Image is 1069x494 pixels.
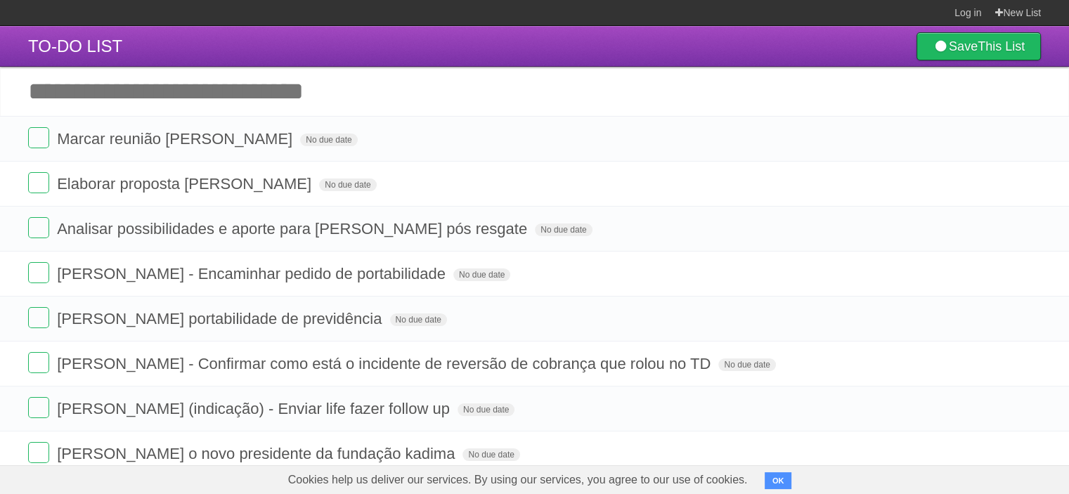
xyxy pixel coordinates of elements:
[978,39,1025,53] b: This List
[28,127,49,148] label: Done
[319,178,376,191] span: No due date
[462,448,519,461] span: No due date
[28,307,49,328] label: Done
[453,268,510,281] span: No due date
[57,175,315,193] span: Elaborar proposta [PERSON_NAME]
[28,217,49,238] label: Done
[300,134,357,146] span: No due date
[718,358,775,371] span: No due date
[57,400,453,417] span: [PERSON_NAME] (indicação) - Enviar life fazer follow up
[57,310,385,327] span: [PERSON_NAME] portabilidade de previdência
[458,403,514,416] span: No due date
[535,223,592,236] span: No due date
[28,442,49,463] label: Done
[765,472,792,489] button: OK
[28,172,49,193] label: Done
[390,313,447,326] span: No due date
[57,355,714,372] span: [PERSON_NAME] - Confirmar como está o incidente de reversão de cobrança que rolou no TD
[57,130,296,148] span: Marcar reunião [PERSON_NAME]
[916,32,1041,60] a: SaveThis List
[28,262,49,283] label: Done
[57,220,531,238] span: Analisar possibilidades e aporte para [PERSON_NAME] pós resgate
[57,445,458,462] span: [PERSON_NAME] o novo presidente da fundação kadima
[28,37,122,56] span: TO-DO LIST
[28,397,49,418] label: Done
[28,352,49,373] label: Done
[57,265,449,282] span: [PERSON_NAME] - Encaminhar pedido de portabilidade
[274,466,762,494] span: Cookies help us deliver our services. By using our services, you agree to our use of cookies.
